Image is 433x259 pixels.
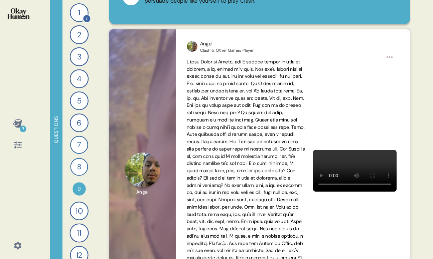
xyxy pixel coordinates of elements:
div: 10 [70,202,89,220]
div: 1 [70,3,89,22]
div: 7 [20,125,26,132]
div: 7 [70,136,88,154]
div: Clash & Other Games Player [200,48,254,53]
img: profilepic_25106804348936818.jpg [187,41,197,52]
div: 5 [70,91,89,110]
div: 3 [70,47,89,66]
div: 9 [73,182,86,196]
div: 2 [70,25,89,44]
div: 4 [70,69,89,88]
div: 6 [70,113,89,132]
div: 8 [70,158,88,176]
div: Angel [200,40,254,48]
div: 11 [69,223,89,242]
img: okayhuman.3b1b6348.png [7,8,30,19]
